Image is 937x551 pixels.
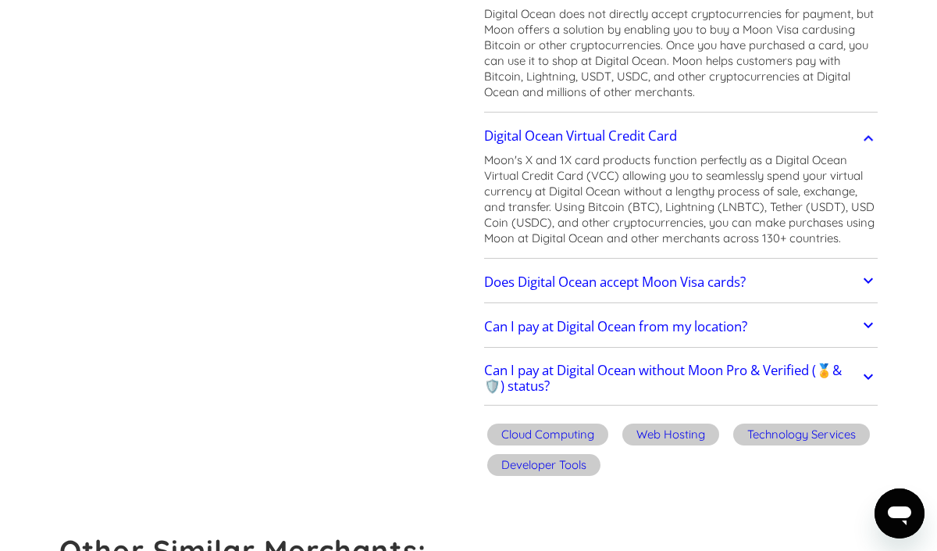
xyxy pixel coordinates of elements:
[619,421,722,452] a: Web Hosting
[484,319,747,335] h2: Can I pay at Digital Ocean from my location?
[484,311,878,344] a: Can I pay at Digital Ocean from my location?
[484,363,860,394] h2: Can I pay at Digital Ocean without Moon Pro & Verified (🏅&🛡️) status?
[484,152,878,246] p: Moon's X and 1X card products function perfectly as a Digital Ocean Virtual Credit Card (VCC) all...
[484,6,878,100] p: Digital Ocean does not directly accept cryptocurrencies for payment, but Moon offers a solution b...
[484,120,878,152] a: Digital Ocean Virtual Credit Card
[636,427,705,442] div: Web Hosting
[484,356,878,402] a: Can I pay at Digital Ocean without Moon Pro & Verified (🏅&🛡️) status?
[747,427,856,442] div: Technology Services
[730,421,873,452] a: Technology Services
[484,421,611,452] a: Cloud Computing
[501,427,594,442] div: Cloud Computing
[501,457,586,473] div: Developer Tools
[484,452,604,482] a: Developer Tools
[875,488,925,538] iframe: Button to launch messaging window
[484,128,677,144] h2: Digital Ocean Virtual Credit Card
[484,266,878,299] a: Does Digital Ocean accept Moon Visa cards?
[484,274,746,290] h2: Does Digital Ocean accept Moon Visa cards?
